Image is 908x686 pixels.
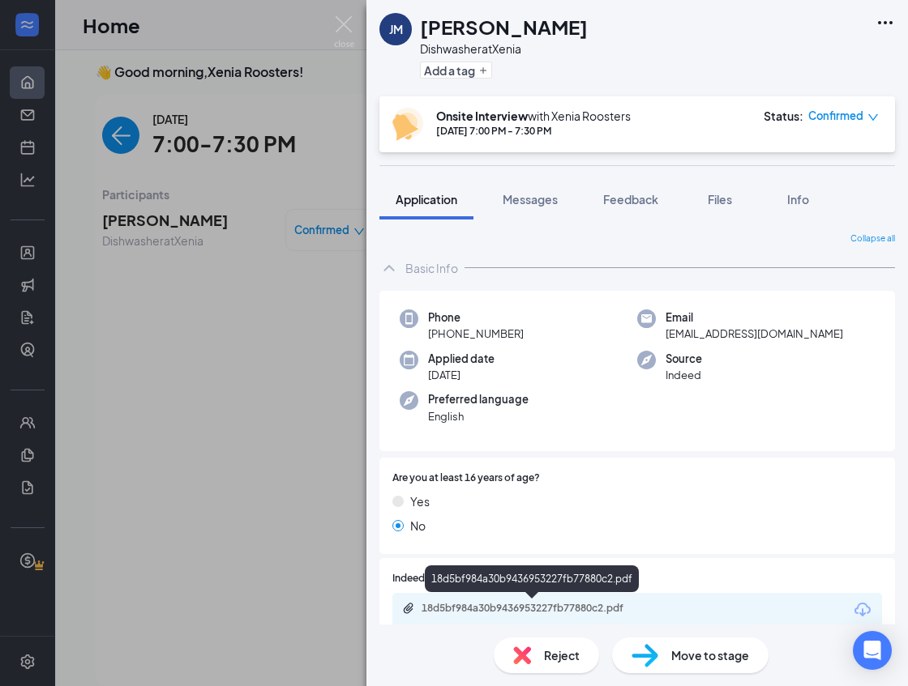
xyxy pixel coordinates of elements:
[478,66,488,75] svg: Plus
[436,124,631,138] div: [DATE] 7:00 PM - 7:30 PM
[422,602,649,615] div: 18d5bf984a30b9436953227fb77880c2.pdf
[544,646,580,664] span: Reject
[787,192,809,207] span: Info
[428,391,529,407] span: Preferred language
[428,408,529,424] span: English
[410,492,430,510] span: Yes
[425,565,639,592] div: 18d5bf984a30b9436953227fb77880c2.pdf
[666,351,702,367] span: Source
[420,13,588,40] h1: [PERSON_NAME]
[671,646,749,664] span: Move to stage
[503,192,558,207] span: Messages
[876,13,895,32] svg: Ellipses
[666,326,843,342] span: [EMAIL_ADDRESS][DOMAIN_NAME]
[428,367,495,383] span: [DATE]
[764,108,803,124] div: Status :
[379,258,399,278] svg: ChevronUp
[666,309,843,326] span: Email
[428,326,524,342] span: [PHONE_NUMBER]
[428,309,524,326] span: Phone
[402,602,415,615] svg: Paperclip
[436,109,528,123] b: Onsite Interview
[405,260,458,276] div: Basic Info
[389,21,403,37] div: JM
[853,631,892,670] div: Open Intercom Messenger
[808,108,863,124] span: Confirmed
[666,367,702,383] span: Indeed
[867,112,879,123] span: down
[436,108,631,124] div: with Xenia Roosters
[420,62,492,79] button: PlusAdd a tag
[420,40,588,57] div: Dishwasher at Xenia
[708,192,732,207] span: Files
[392,571,464,586] span: Indeed Resume
[396,192,457,207] span: Application
[853,600,872,620] svg: Download
[603,192,658,207] span: Feedback
[392,471,540,486] span: Are you at least 16 years of age?
[402,602,665,617] a: Paperclip18d5bf984a30b9436953227fb77880c2.pdf
[850,232,895,245] span: Collapse all
[428,351,495,367] span: Applied date
[410,517,426,535] span: No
